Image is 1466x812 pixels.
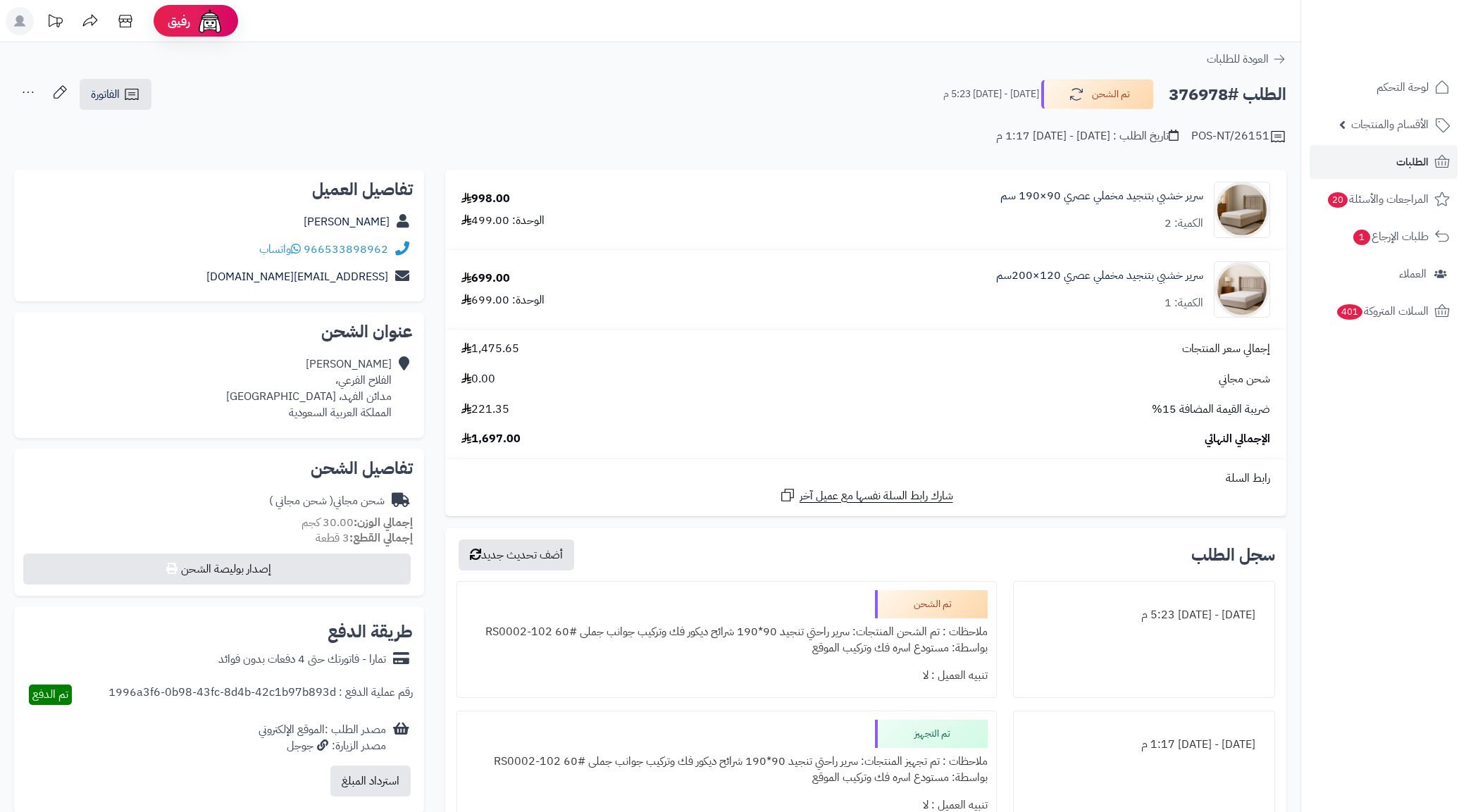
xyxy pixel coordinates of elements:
span: لوحة التحكم [1377,77,1429,97]
div: رقم عملية الدفع : 1996a3f6-0b98-43fc-8d4b-42c1b97b893d [108,685,413,705]
h2: طريقة الدفع [328,623,413,640]
div: تمارا - فاتورتك حتى 4 دفعات بدون فوائد [218,651,386,668]
button: أضف تحديث جديد [459,539,574,570]
span: الأقسام والمنتجات [1351,115,1429,135]
div: الكمية: 1 [1164,295,1203,311]
div: مصدر الطلب :الموقع الإلكتروني [259,722,386,754]
img: 1756283185-1-90x90.jpg [1215,261,1269,318]
h2: الطلب #376978 [1169,80,1286,109]
span: 1 [1353,230,1370,245]
span: العملاء [1399,264,1427,284]
span: الطلبات [1396,152,1429,172]
a: الفاتورة [80,79,151,110]
div: مصدر الزيارة: جوجل [259,738,386,754]
img: 1756282483-1-90x90.jpg [1215,182,1269,238]
button: استرداد المبلغ [330,766,411,797]
span: إجمالي سعر المنتجات [1182,341,1270,357]
div: [DATE] - [DATE] 1:17 م [1022,731,1266,758]
div: POS-NT/26151 [1191,128,1286,145]
a: العودة للطلبات [1207,51,1286,68]
button: تم الشحن [1041,80,1154,109]
div: تم الشحن [875,590,988,618]
a: طلبات الإرجاع1 [1310,220,1458,254]
span: 401 [1337,304,1362,320]
span: ضريبة القيمة المضافة 15% [1152,401,1270,418]
span: ( شحن مجاني ) [269,492,333,509]
a: شارك رابط السلة نفسها مع عميل آخر [779,487,953,504]
a: واتساب [259,241,301,258]
a: المراجعات والأسئلة20 [1310,182,1458,216]
div: رابط السلة [451,470,1281,487]
strong: إجمالي الوزن: [354,514,413,531]
a: تحديثات المنصة [37,7,73,39]
a: سرير خشبي بتنجيد مخملي عصري 90×190 سم [1000,188,1203,204]
small: 30.00 كجم [302,514,413,531]
span: 20 [1328,192,1348,208]
div: تم التجهيز [875,720,988,748]
span: العودة للطلبات [1207,51,1269,68]
span: السلات المتروكة [1336,301,1429,321]
div: شحن مجاني [269,493,385,509]
a: 966533898962 [304,241,388,258]
span: شحن مجاني [1219,371,1270,387]
a: السلات المتروكة401 [1310,294,1458,328]
div: 699.00 [461,270,510,287]
div: ملاحظات : تم تجهيز المنتجات: سرير راحتي تنجيد 90*190 شرائح ديكور فك وتركيب جوانب جملى #60 RS0002-... [466,748,988,792]
span: رفيق [168,13,190,30]
img: logo-2.png [1370,39,1453,69]
div: [DATE] - [DATE] 5:23 م [1022,601,1266,629]
h2: تفاصيل العميل [25,181,413,198]
h3: سجل الطلب [1191,546,1275,563]
span: المراجعات والأسئلة [1327,189,1429,209]
div: 998.00 [461,191,510,207]
span: شارك رابط السلة نفسها مع عميل آخر [800,488,953,504]
span: 0.00 [461,371,495,387]
div: تنبيه العميل : لا [466,662,988,689]
span: 1,697.00 [461,431,521,447]
a: [EMAIL_ADDRESS][DOMAIN_NAME] [206,268,388,285]
small: 3 قطعة [316,530,413,546]
div: ملاحظات : تم الشحن المنتجات: سرير راحتي تنجيد 90*190 شرائح ديكور فك وتركيب جوانب جملى #60 RS0002-... [466,618,988,662]
a: [PERSON_NAME] [304,213,390,230]
div: الكمية: 2 [1164,216,1203,232]
span: الفاتورة [91,86,120,103]
small: [DATE] - [DATE] 5:23 م [943,87,1039,101]
span: 221.35 [461,401,509,418]
h2: عنوان الشحن [25,323,413,340]
a: الطلبات [1310,145,1458,179]
button: إصدار بوليصة الشحن [23,554,411,585]
span: طلبات الإرجاع [1352,227,1429,246]
span: الإجمالي النهائي [1205,431,1270,447]
a: لوحة التحكم [1310,70,1458,104]
span: تم الدفع [32,686,68,703]
a: سرير خشبي بتنجيد مخملي عصري 120×200سم [996,268,1203,284]
a: العملاء [1310,257,1458,291]
div: الوحدة: 699.00 [461,292,545,308]
strong: إجمالي القطع: [349,530,413,546]
div: [PERSON_NAME] الفلاح الفرعي، مدائن الفهد، [GEOGRAPHIC_DATA] المملكة العربية السعودية [226,356,392,420]
img: ai-face.png [196,7,224,35]
span: 1,475.65 [461,341,519,357]
div: الوحدة: 499.00 [461,213,545,229]
div: تاريخ الطلب : [DATE] - [DATE] 1:17 م [996,128,1179,144]
h2: تفاصيل الشحن [25,460,413,477]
